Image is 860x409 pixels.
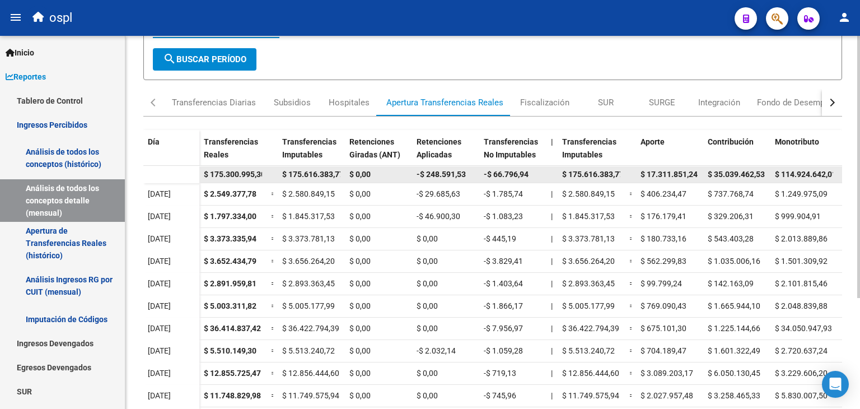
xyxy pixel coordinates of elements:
datatable-header-cell: Transferencias Reales [199,130,267,177]
span: | [551,301,553,310]
span: = [271,301,275,310]
span: = [629,301,634,310]
span: $ 5.513.240,72 [562,346,615,355]
span: -$ 3.829,41 [484,257,523,266]
div: Subsidios [274,96,311,109]
span: -$ 445,19 [484,234,516,243]
span: = [271,257,275,266]
span: $ 0,00 [349,189,371,198]
span: $ 0,00 [417,257,438,266]
span: [DATE] [148,391,171,400]
span: Aporte [641,137,665,146]
span: Día [148,137,160,146]
span: Buscar Período [163,54,246,64]
span: -$ 66.796,94 [484,170,529,179]
span: $ 0,00 [349,301,371,310]
span: -$ 1.866,17 [484,301,523,310]
span: $ 0,00 [349,346,371,355]
span: | [551,324,553,333]
span: -$ 1.059,28 [484,346,523,355]
span: $ 36.422.794,39 [562,324,619,333]
span: $ 2.580.849,15 [562,189,615,198]
span: Retenciones Aplicadas [417,137,461,159]
span: $ 3.089.203,17 [641,369,693,378]
datatable-header-cell: Retenciones Aplicadas [412,130,479,177]
span: -$ 1.403,64 [484,279,523,288]
span: $ 543.403,28 [708,234,754,243]
span: -$ 1.083,23 [484,212,523,221]
span: $ 0,00 [417,391,438,400]
span: $ 36.414.837,42 [204,324,261,333]
span: $ 1.845.317,53 [562,212,615,221]
span: $ 0,00 [417,324,438,333]
span: = [271,369,275,378]
span: $ 5.510.149,30 [204,346,256,355]
span: [DATE] [148,189,171,198]
span: $ 0,00 [349,391,371,400]
div: Apertura Transferencias Reales [386,96,503,109]
div: SUR [598,96,614,109]
span: | [551,137,553,146]
span: -$ 46.900,30 [417,212,460,221]
span: = [271,189,275,198]
span: | [551,189,553,198]
span: $ 3.656.264,20 [282,257,335,266]
span: $ 1.601.322,49 [708,346,760,355]
span: [DATE] [148,257,171,266]
span: $ 6.050.130,45 [708,369,760,378]
div: Hospitales [329,96,370,109]
span: | [551,257,553,266]
span: = [271,279,275,288]
span: $ 2.720.637,24 [775,346,828,355]
span: $ 34.050.947,93 [775,324,832,333]
span: Transferencias Imputables [282,137,336,159]
span: $ 5.513.240,72 [282,346,335,355]
span: = [271,391,275,400]
span: -$ 745,96 [484,391,516,400]
span: | [551,391,553,400]
span: $ 1.249.975,09 [775,189,828,198]
span: = [629,189,634,198]
span: | [551,346,553,355]
span: = [629,391,634,400]
datatable-header-cell: Contribución [703,130,770,177]
span: $ 2.893.363,45 [562,279,615,288]
span: $ 562.299,83 [641,257,686,266]
span: $ 11.748.829,98 [204,391,261,400]
span: -$ 719,13 [484,369,516,378]
span: $ 0,00 [349,170,371,179]
span: $ 3.229.606,20 [775,369,828,378]
span: [DATE] [148,234,171,243]
span: $ 12.856.444,60 [562,369,619,378]
span: | [551,212,553,221]
span: $ 2.891.959,81 [204,279,256,288]
span: -$ 2.032,14 [417,346,456,355]
span: [DATE] [148,324,171,333]
span: $ 737.768,74 [708,189,754,198]
span: Reportes [6,71,46,83]
span: $ 2.893.363,45 [282,279,335,288]
span: $ 11.749.575,94 [562,391,619,400]
datatable-header-cell: Monotributo [770,130,838,177]
span: = [271,346,275,355]
span: $ 675.101,30 [641,324,686,333]
span: Transferencias Imputables [562,137,616,159]
span: $ 1.845.317,53 [282,212,335,221]
span: $ 12.855.725,47 [204,369,261,378]
datatable-header-cell: Transferencias Imputables [278,130,345,177]
span: $ 35.039.462,53 [708,170,765,179]
span: | [551,369,553,378]
span: $ 704.189,47 [641,346,686,355]
span: $ 0,00 [349,324,371,333]
div: Open Intercom Messenger [822,371,849,398]
span: [DATE] [148,212,171,221]
span: Transferencias Reales [204,137,258,159]
span: $ 1.797.334,00 [204,212,256,221]
datatable-header-cell: Aporte [636,130,703,177]
span: $ 1.035.006,16 [708,257,760,266]
span: $ 0,00 [349,234,371,243]
span: $ 175.300.995,30 [204,170,265,179]
span: = [629,369,634,378]
span: -$ 29.685,63 [417,189,460,198]
span: $ 2.027.957,48 [641,391,693,400]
